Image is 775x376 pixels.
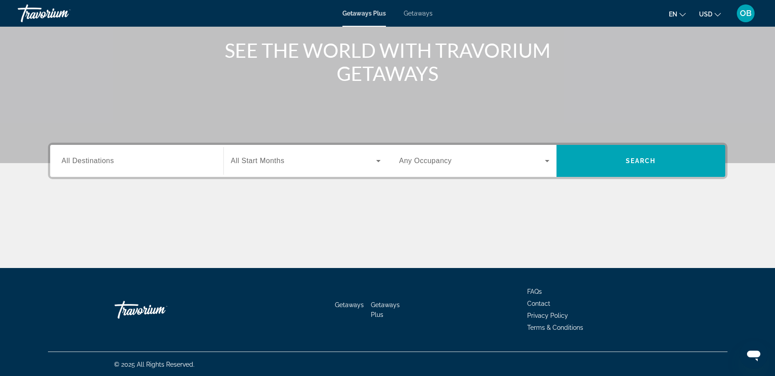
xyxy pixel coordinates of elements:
a: FAQs [528,288,542,295]
a: Travorium [18,2,107,25]
button: Change currency [699,8,721,20]
a: Getaways [335,301,364,308]
button: User Menu [734,4,757,23]
span: OB [740,9,751,18]
span: All Start Months [231,157,285,164]
span: All Destinations [62,157,114,164]
a: Getaways Plus [342,10,386,17]
h1: SEE THE WORLD WITH TRAVORIUM GETAWAYS [221,39,554,85]
span: Any Occupancy [399,157,452,164]
span: en [669,11,677,18]
div: Search widget [50,145,725,177]
iframe: Button to launch messaging window [739,340,768,369]
button: Search [556,145,725,177]
a: Privacy Policy [528,312,568,319]
a: Travorium [115,296,203,323]
a: Getaways Plus [371,301,400,318]
span: Search [626,157,656,164]
a: Terms & Conditions [528,324,584,331]
span: USD [699,11,712,18]
span: © 2025 All Rights Reserved. [115,361,195,368]
button: Change language [669,8,686,20]
a: Contact [528,300,551,307]
a: Getaways [404,10,433,17]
